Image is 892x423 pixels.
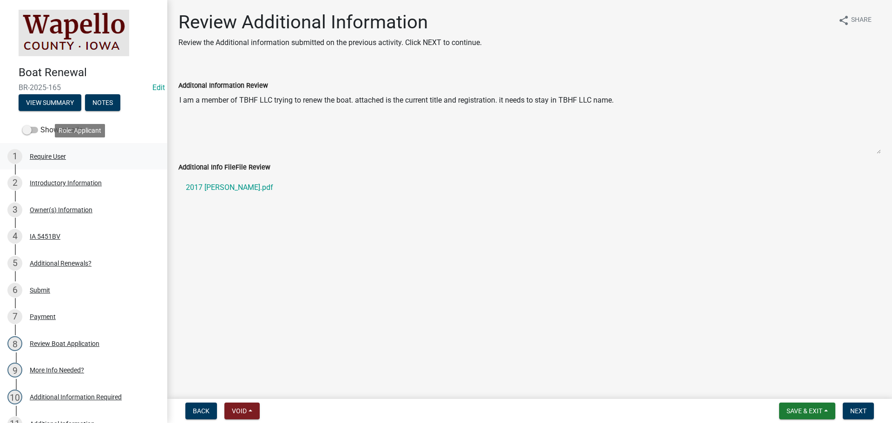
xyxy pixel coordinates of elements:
[7,229,22,244] div: 4
[178,83,268,89] label: Additonal Information Review
[178,91,881,154] textarea: I am a member of TBHF LLC trying to renew the boat. attached is the current title and registratio...
[232,407,247,415] span: Void
[787,407,822,415] span: Save & Exit
[779,403,835,419] button: Save & Exit
[152,83,165,92] wm-modal-confirm: Edit Application Number
[30,394,122,400] div: Additional Information Required
[193,407,210,415] span: Back
[178,164,270,171] label: Additional Info FileFile Review
[831,11,879,29] button: shareShare
[55,124,105,137] div: Role: Applicant
[30,233,60,240] div: IA 5451BV
[19,99,81,107] wm-modal-confirm: Summary
[224,403,260,419] button: Void
[19,94,81,111] button: View Summary
[30,340,99,347] div: Review Boat Application
[30,153,66,160] div: Require User
[851,15,872,26] span: Share
[30,367,84,373] div: More Info Needed?
[22,124,83,136] label: Show emails
[85,99,120,107] wm-modal-confirm: Notes
[838,15,849,26] i: share
[7,363,22,377] div: 9
[30,313,56,320] div: Payment
[30,287,50,293] div: Submit
[19,83,149,92] span: BR-2025-165
[19,10,129,56] img: Wapello County, Iowa
[843,403,874,419] button: Next
[7,149,22,164] div: 1
[30,260,92,267] div: Additional Renewals?
[7,309,22,324] div: 7
[7,176,22,190] div: 2
[178,37,482,48] p: Review the Additional information submitted on the previous activity. Click NEXT to continue.
[178,11,482,33] h1: Review Additional Information
[7,202,22,217] div: 3
[30,180,102,186] div: Introductory Information
[178,176,881,199] a: 2017 [PERSON_NAME].pdf
[19,66,160,79] h4: Boat Renewal
[7,336,22,351] div: 8
[185,403,217,419] button: Back
[30,207,92,213] div: Owner(s) Information
[850,407,866,415] span: Next
[7,390,22,404] div: 10
[85,94,120,111] button: Notes
[152,83,165,92] a: Edit
[7,256,22,271] div: 5
[7,283,22,298] div: 6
